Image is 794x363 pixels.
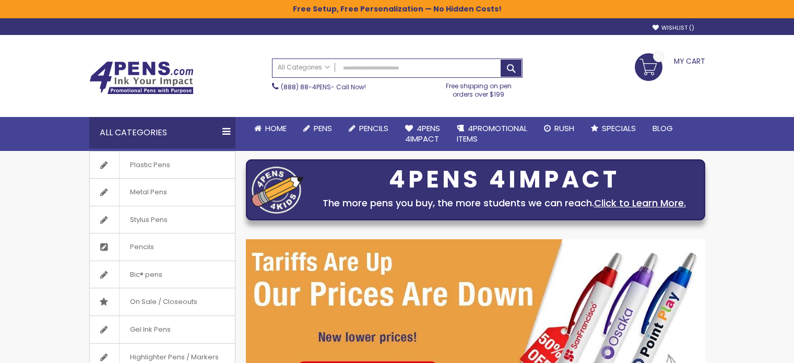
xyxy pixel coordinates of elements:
a: Wishlist [653,24,694,32]
span: Gel Ink Pens [119,316,181,343]
a: Gel Ink Pens [90,316,235,343]
a: All Categories [272,59,335,76]
a: Pencils [340,117,397,140]
span: Pens [314,123,332,134]
a: (888) 88-4PENS [281,83,331,91]
a: 4Pens4impact [397,117,448,151]
a: Bic® pens [90,261,235,288]
span: Specials [602,123,636,134]
img: 4Pens Custom Pens and Promotional Products [89,61,194,95]
a: Specials [583,117,644,140]
a: Pens [295,117,340,140]
a: Plastic Pens [90,151,235,179]
a: Click to Learn More. [594,196,686,209]
span: Bic® pens [119,261,173,288]
a: On Sale / Closeouts [90,288,235,315]
span: Plastic Pens [119,151,181,179]
span: - Call Now! [281,83,366,91]
a: Blog [644,117,681,140]
span: All Categories [278,63,330,72]
a: Rush [536,117,583,140]
span: 4Pens 4impact [405,123,440,144]
div: The more pens you buy, the more students we can reach. [309,196,700,210]
span: Pencils [119,233,164,261]
span: Stylus Pens [119,206,178,233]
span: Rush [554,123,574,134]
span: 4PROMOTIONAL ITEMS [457,123,527,144]
a: Stylus Pens [90,206,235,233]
a: Home [246,117,295,140]
img: four_pen_logo.png [252,166,304,214]
span: Metal Pens [119,179,177,206]
div: 4PENS 4IMPACT [309,169,700,191]
span: Home [265,123,287,134]
span: Pencils [359,123,388,134]
a: Metal Pens [90,179,235,206]
div: All Categories [89,117,235,148]
a: 4PROMOTIONALITEMS [448,117,536,151]
div: Free shipping on pen orders over $199 [435,78,523,99]
a: Pencils [90,233,235,261]
span: On Sale / Closeouts [119,288,208,315]
span: Blog [653,123,673,134]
